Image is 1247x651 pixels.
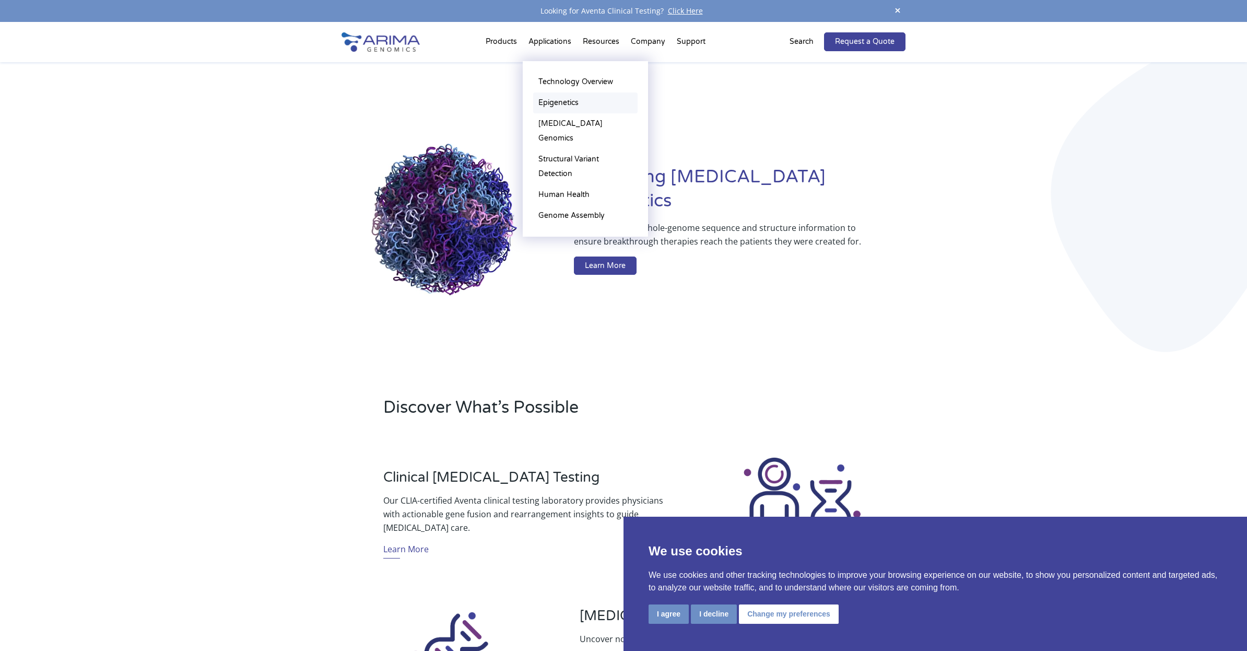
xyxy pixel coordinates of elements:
p: We use cookies [649,542,1222,561]
a: Learn More [574,257,637,275]
p: Our CLIA-certified Aventa clinical testing laboratory provides physicians with actionable gene fu... [383,494,667,534]
button: Change my preferences [739,605,839,624]
a: Technology Overview [533,72,638,92]
a: Structural Variant Detection [533,149,638,184]
h3: [MEDICAL_DATA] Genomics [580,608,864,632]
p: We’re leveraging whole-genome sequence and structure information to ensure breakthrough therapies... [574,221,864,257]
p: Search [790,35,814,49]
a: Epigenetics [533,92,638,113]
button: I agree [649,605,689,624]
a: Learn More [383,542,429,559]
img: Clinical Testing Icon [740,456,864,580]
button: I decline [691,605,737,624]
h2: Discover What’s Possible [383,396,757,427]
h1: Redefining [MEDICAL_DATA] Diagnostics [574,165,905,221]
a: Request a Quote [824,32,905,51]
a: Click Here [664,6,707,16]
a: Genome Assembly [533,205,638,226]
div: Looking for Aventa Clinical Testing? [342,4,905,18]
a: [MEDICAL_DATA] Genomics [533,113,638,149]
a: Human Health [533,184,638,205]
h3: Clinical [MEDICAL_DATA] Testing [383,469,667,494]
p: We use cookies and other tracking technologies to improve your browsing experience on our website... [649,569,1222,594]
img: Arima-Genomics-logo [342,32,420,52]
